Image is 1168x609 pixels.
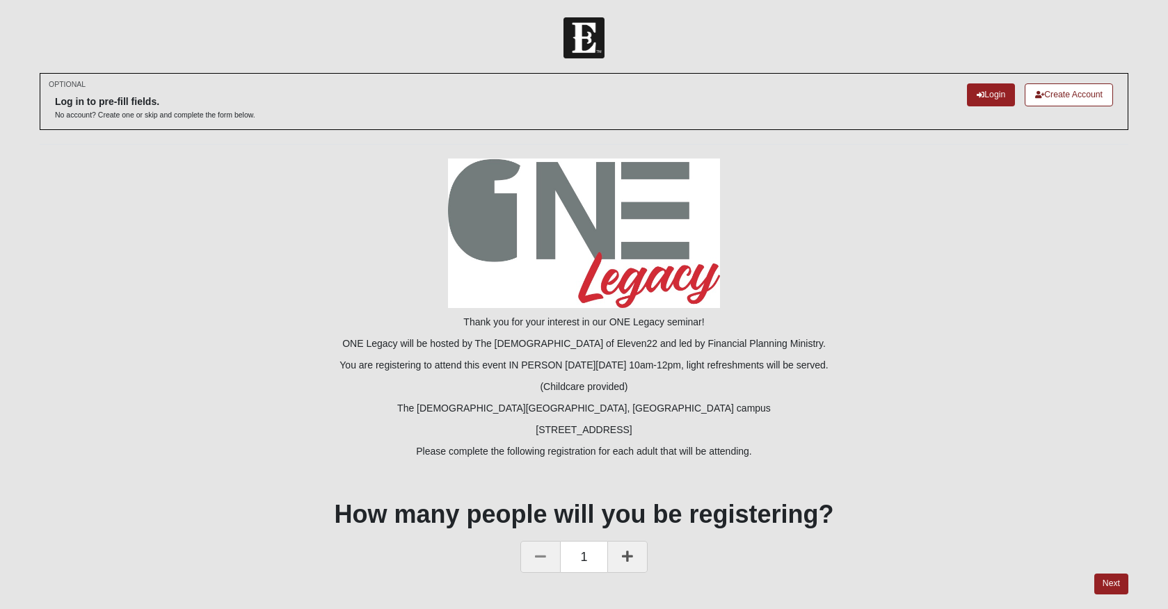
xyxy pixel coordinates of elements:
[40,380,1128,394] p: (Childcare provided)
[40,336,1128,351] p: ONE Legacy will be hosted by The [DEMOGRAPHIC_DATA] of Eleven22 and led by Financial Planning Min...
[561,541,607,573] span: 1
[40,315,1128,330] p: Thank you for your interest in our ONE Legacy seminar!
[55,110,255,120] p: No account? Create one or skip and complete the form below.
[967,83,1015,106] a: Login
[1094,574,1128,594] a: Next
[55,96,255,108] h6: Log in to pre-fill fields.
[1025,83,1113,106] a: Create Account
[40,401,1128,416] p: The [DEMOGRAPHIC_DATA][GEOGRAPHIC_DATA], [GEOGRAPHIC_DATA] campus
[40,499,1128,529] h1: How many people will you be registering?
[40,444,1128,459] p: Please complete the following registration for each adult that will be attending.
[40,423,1128,437] p: [STREET_ADDRESS]
[563,17,605,58] img: Church of Eleven22 Logo
[49,79,86,90] small: OPTIONAL
[448,159,720,308] img: ONE_Legacy_logo_FINAL.jpg
[40,358,1128,373] p: You are registering to attend this event IN PERSON [DATE][DATE] 10am-12pm, light refreshments wil...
